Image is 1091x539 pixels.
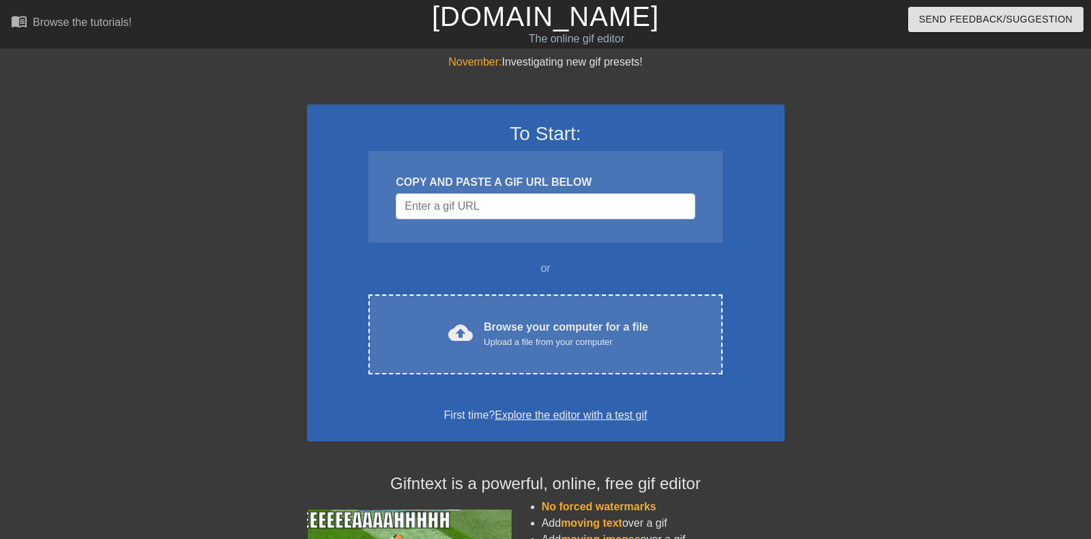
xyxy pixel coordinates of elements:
[307,474,785,494] h4: Gifntext is a powerful, online, free gif editor
[919,11,1073,28] span: Send Feedback/Suggestion
[448,320,473,345] span: cloud_upload
[561,517,622,529] span: moving text
[11,13,132,34] a: Browse the tutorials!
[908,7,1083,32] button: Send Feedback/Suggestion
[370,31,783,47] div: The online gif editor
[11,13,27,29] span: menu_book
[396,193,695,219] input: Username
[325,407,767,424] div: First time?
[484,319,648,349] div: Browse your computer for a file
[542,515,785,531] li: Add over a gif
[325,122,767,146] h3: To Start:
[396,174,695,191] div: COPY AND PASTE A GIF URL BELOW
[495,409,647,421] a: Explore the editor with a test gif
[542,501,656,512] span: No forced watermarks
[448,56,501,68] span: November:
[432,1,659,31] a: [DOMAIN_NAME]
[33,16,132,28] div: Browse the tutorials!
[343,260,749,277] div: or
[307,54,785,70] div: Investigating new gif presets!
[484,335,648,349] div: Upload a file from your computer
